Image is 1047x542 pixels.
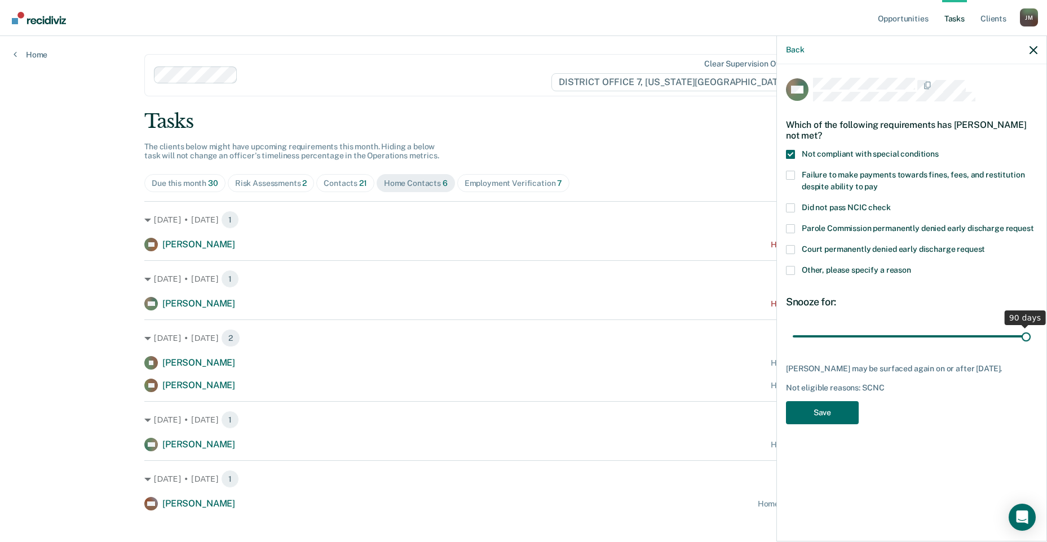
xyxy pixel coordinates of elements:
[14,50,47,60] a: Home
[1020,8,1038,26] div: J M
[771,358,903,368] div: Home contact recommended [DATE]
[221,411,239,429] span: 1
[302,179,307,188] span: 2
[162,498,235,509] span: [PERSON_NAME]
[144,329,903,347] div: [DATE] • [DATE]
[786,383,1037,393] div: Not eligible reasons: SCNC
[1009,504,1036,531] div: Open Intercom Messenger
[802,265,911,274] span: Other, please specify a reason
[551,73,802,91] span: DISTRICT OFFICE 7, [US_STATE][GEOGRAPHIC_DATA]
[12,12,66,24] img: Recidiviz
[1005,310,1046,325] div: 90 days
[802,170,1024,191] span: Failure to make payments towards fines, fees, and restitution despite ability to pay
[208,179,218,188] span: 30
[802,224,1034,233] span: Parole Commission permanently denied early discharge request
[144,110,903,133] div: Tasks
[144,142,439,161] span: The clients below might have upcoming requirements this month. Hiding a below task will not chang...
[557,179,562,188] span: 7
[758,499,903,509] div: Home contact recommended in a month
[221,211,239,229] span: 1
[802,203,891,212] span: Did not pass NCIC check
[162,439,235,450] span: [PERSON_NAME]
[162,380,235,390] span: [PERSON_NAME]
[443,179,448,188] span: 6
[359,179,367,188] span: 21
[465,179,563,188] div: Employment Verification
[802,245,985,254] span: Court permanently denied early discharge request
[771,440,903,450] div: Home contact recommended [DATE]
[162,239,235,250] span: [PERSON_NAME]
[221,329,240,347] span: 2
[162,357,235,368] span: [PERSON_NAME]
[786,401,859,424] button: Save
[152,179,218,188] div: Due this month
[144,411,903,429] div: [DATE] • [DATE]
[786,364,1037,374] div: [PERSON_NAME] may be surfaced again on or after [DATE].
[384,179,448,188] div: Home Contacts
[771,240,903,250] div: Home contact recommended [DATE]
[221,270,239,288] span: 1
[324,179,367,188] div: Contacts
[144,270,903,288] div: [DATE] • [DATE]
[786,45,804,55] button: Back
[786,296,1037,308] div: Snooze for:
[802,149,939,158] span: Not compliant with special conditions
[704,59,800,69] div: Clear supervision officers
[162,298,235,309] span: [PERSON_NAME]
[771,381,903,390] div: Home contact recommended [DATE]
[221,470,239,488] span: 1
[235,179,307,188] div: Risk Assessments
[144,470,903,488] div: [DATE] • [DATE]
[771,299,903,309] div: Home contact recommended [DATE]
[786,110,1037,150] div: Which of the following requirements has [PERSON_NAME] not met?
[1020,8,1038,26] button: Profile dropdown button
[144,211,903,229] div: [DATE] • [DATE]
